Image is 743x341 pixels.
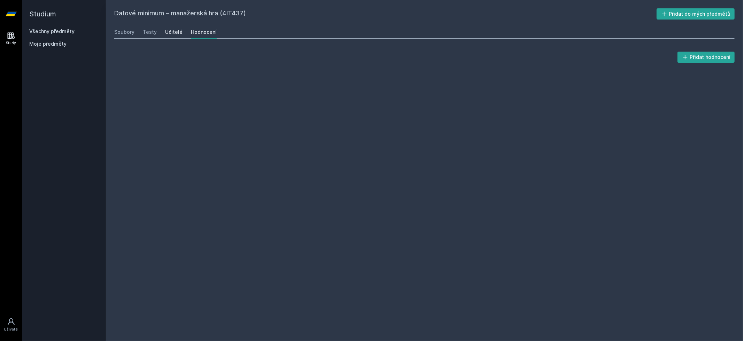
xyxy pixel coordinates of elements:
a: Všechny předměty [29,28,75,34]
a: Hodnocení [191,25,217,39]
div: Uživatel [4,327,18,332]
a: Study [1,28,21,49]
a: Testy [143,25,157,39]
div: Hodnocení [191,29,217,36]
div: Study [6,40,16,46]
a: Učitelé [165,25,183,39]
span: Moje předměty [29,40,67,47]
a: Soubory [114,25,134,39]
a: Uživatel [1,314,21,335]
div: Učitelé [165,29,183,36]
h2: Datové minimum – manažerská hra (4IT437) [114,8,657,20]
button: Přidat hodnocení [678,52,735,63]
div: Testy [143,29,157,36]
div: Soubory [114,29,134,36]
button: Přidat do mých předmětů [657,8,735,20]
